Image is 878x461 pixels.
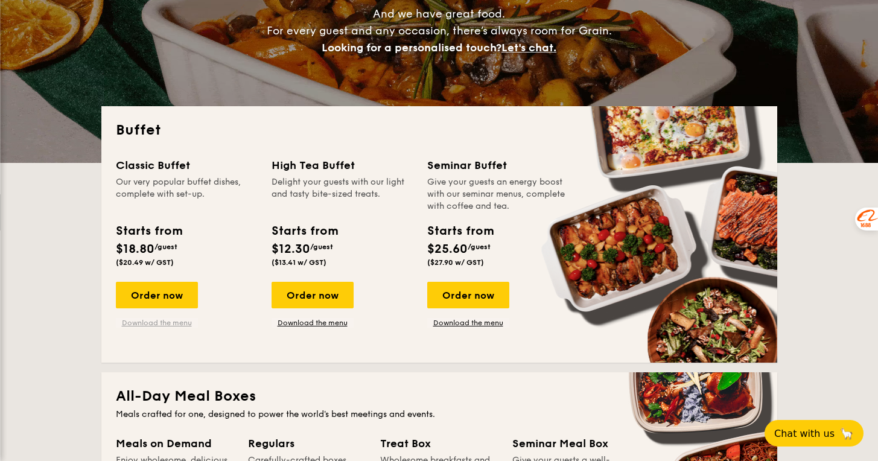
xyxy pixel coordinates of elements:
div: Meals crafted for one, designed to power the world's best meetings and events. [116,409,763,421]
span: /guest [154,243,177,251]
div: Delight your guests with our light and tasty bite-sized treats. [272,176,413,212]
span: 🦙 [839,427,854,440]
div: Seminar Meal Box [512,435,630,452]
div: Classic Buffet [116,157,257,174]
div: Starts from [427,222,493,240]
span: ($13.41 w/ GST) [272,258,326,267]
div: Starts from [272,222,337,240]
div: Starts from [116,222,182,240]
div: High Tea Buffet [272,157,413,174]
div: Order now [116,282,198,308]
div: Our very popular buffet dishes, complete with set-up. [116,176,257,212]
div: Regulars [248,435,366,452]
a: Download the menu [272,318,354,328]
span: /guest [310,243,333,251]
div: Seminar Buffet [427,157,568,174]
span: /guest [468,243,491,251]
h2: All-Day Meal Boxes [116,387,763,406]
span: $25.60 [427,242,468,256]
div: Give your guests an energy boost with our seminar menus, complete with coffee and tea. [427,176,568,212]
span: Looking for a personalised touch? [322,41,501,54]
span: Chat with us [774,428,835,439]
span: $18.80 [116,242,154,256]
span: Let's chat. [501,41,556,54]
div: Treat Box [380,435,498,452]
span: ($27.90 w/ GST) [427,258,484,267]
div: Order now [272,282,354,308]
a: Download the menu [116,318,198,328]
div: Meals on Demand [116,435,234,452]
span: ($20.49 w/ GST) [116,258,174,267]
span: And we have great food. For every guest and any occasion, there’s always room for Grain. [267,7,612,54]
button: Chat with us🦙 [765,420,864,447]
span: $12.30 [272,242,310,256]
a: Download the menu [427,318,509,328]
h2: Buffet [116,121,763,140]
div: Order now [427,282,509,308]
